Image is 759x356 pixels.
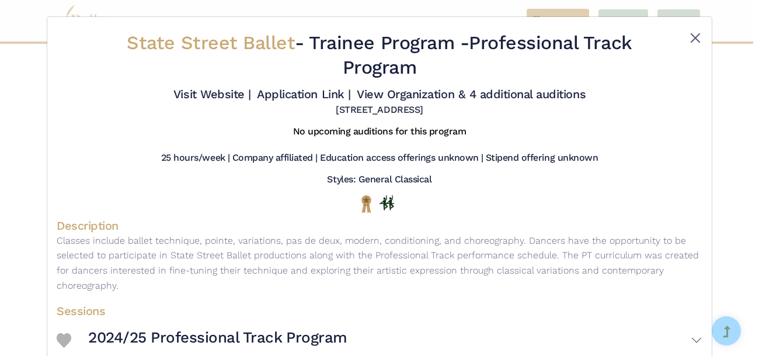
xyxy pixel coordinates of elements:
p: Classes include ballet technique, pointe, variations, pas de deux, modern, conditioning, and chor... [57,233,702,293]
span: State Street Ballet [127,32,295,54]
h5: 25 hours/week | [161,152,230,164]
h5: Styles: General Classical [327,174,431,186]
img: In Person [379,195,394,210]
a: Application Link | [257,87,350,101]
h5: [STREET_ADDRESS] [336,104,423,116]
h5: Education access offerings unknown | [320,152,483,164]
img: National [359,195,374,213]
img: Heart [57,333,71,348]
h5: No upcoming auditions for this program [293,126,466,138]
h2: - Professional Track Program [110,31,649,80]
h4: Sessions [57,303,702,319]
h4: Description [57,218,702,233]
span: Trainee Program - [309,32,469,54]
h5: Company affiliated | [232,152,318,164]
h3: 2024/25 Professional Track Program [88,328,347,348]
a: View Organization & 4 additional auditions [357,87,586,101]
a: Visit Website | [173,87,251,101]
button: Close [688,31,702,45]
h5: Stipend offering unknown [486,152,598,164]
